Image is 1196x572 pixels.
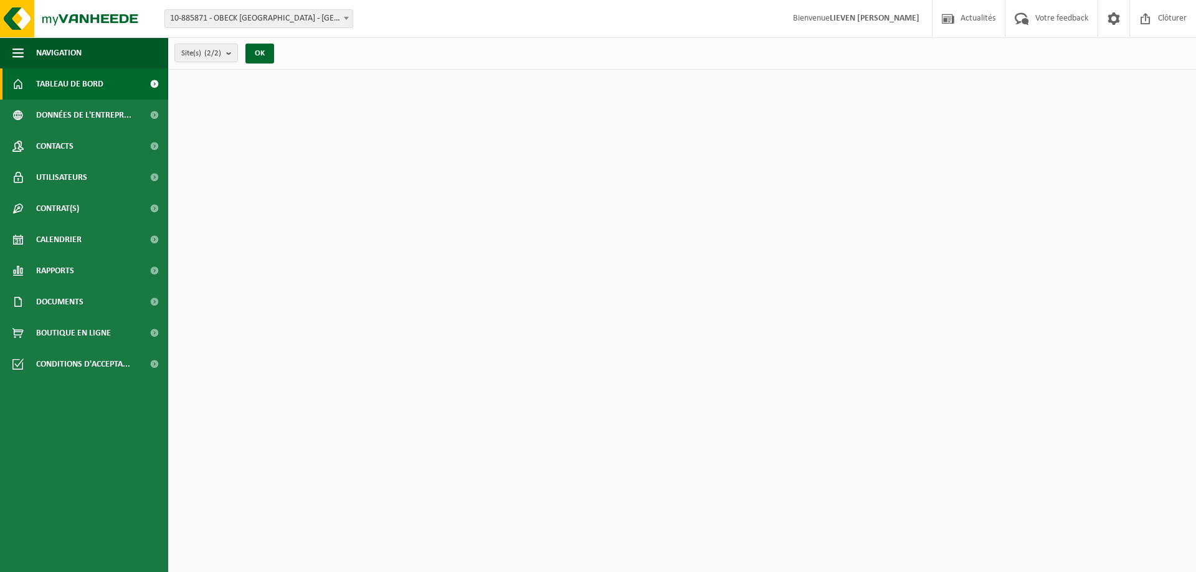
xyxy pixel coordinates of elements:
[36,224,82,255] span: Calendrier
[164,9,353,28] span: 10-885871 - OBECK BELGIUM - GHISLENGHIEN
[181,44,221,63] span: Site(s)
[174,44,238,62] button: Site(s)(2/2)
[36,349,130,380] span: Conditions d'accepta...
[36,162,87,193] span: Utilisateurs
[245,44,274,63] button: OK
[36,37,82,68] span: Navigation
[36,100,131,131] span: Données de l'entrepr...
[36,317,111,349] span: Boutique en ligne
[36,68,103,100] span: Tableau de bord
[36,131,74,162] span: Contacts
[165,10,353,27] span: 10-885871 - OBECK BELGIUM - GHISLENGHIEN
[204,49,221,57] count: (2/2)
[36,193,79,224] span: Contrat(s)
[830,14,919,23] strong: LIEVEN [PERSON_NAME]
[36,255,74,286] span: Rapports
[36,286,83,317] span: Documents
